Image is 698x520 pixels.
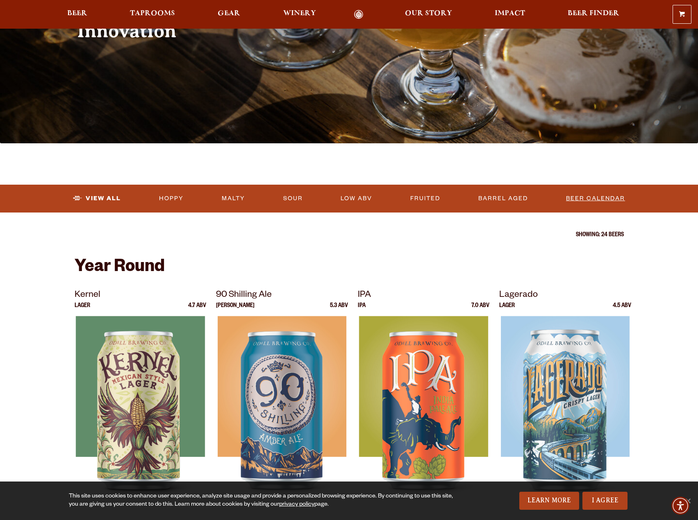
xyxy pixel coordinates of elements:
[405,10,452,17] span: Our Story
[337,189,375,208] a: Low ABV
[613,303,631,316] p: 4.5 ABV
[489,10,530,19] a: Impact
[67,10,87,17] span: Beer
[495,10,525,17] span: Impact
[69,493,463,509] div: This site uses cookies to enhance user experience, analyze site usage and provide a personalized ...
[475,189,531,208] a: Barrel Aged
[499,288,631,303] p: Lagerado
[358,303,366,316] p: IPA
[188,303,206,316] p: 4.7 ABV
[582,492,628,510] a: I Agree
[216,288,348,303] p: 90 Shilling Ale
[75,288,207,303] p: Kernel
[358,288,490,303] p: IPA
[75,258,624,278] h2: Year Round
[75,303,90,316] p: Lager
[212,10,246,19] a: Gear
[70,189,124,208] a: View All
[280,189,306,208] a: Sour
[499,303,515,316] p: Lager
[218,10,240,17] span: Gear
[279,502,314,508] a: privacy policy
[125,10,180,19] a: Taprooms
[77,0,333,41] h2: Experimentation leads to Innovation
[330,303,348,316] p: 5.3 ABV
[343,10,374,19] a: Odell Home
[562,10,625,19] a: Beer Finder
[407,189,443,208] a: Fruited
[671,497,689,515] div: Accessibility Menu
[563,189,628,208] a: Beer Calendar
[283,10,316,17] span: Winery
[568,10,619,17] span: Beer Finder
[471,303,489,316] p: 7.0 ABV
[156,189,187,208] a: Hoppy
[218,189,248,208] a: Malty
[400,10,457,19] a: Our Story
[75,232,624,239] p: Showing: 24 Beers
[62,10,93,19] a: Beer
[216,303,255,316] p: [PERSON_NAME]
[278,10,321,19] a: Winery
[519,492,580,510] a: Learn More
[130,10,175,17] span: Taprooms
